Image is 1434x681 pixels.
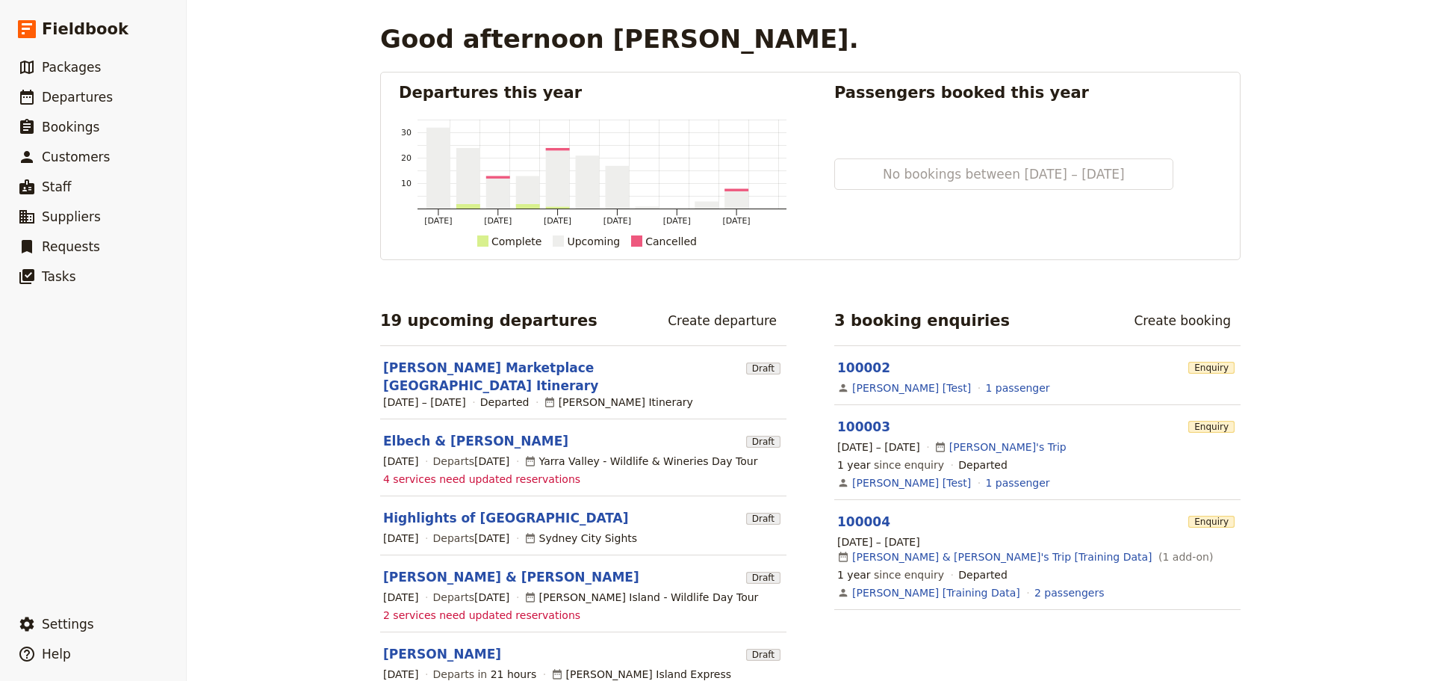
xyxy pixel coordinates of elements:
h2: Departures this year [399,81,786,104]
tspan: [DATE] [484,216,512,226]
a: Create departure [658,308,786,333]
span: Customers [42,150,110,164]
span: Draft [746,513,780,525]
span: Settings [42,617,94,632]
span: [DATE] [474,532,509,544]
a: [PERSON_NAME] & [PERSON_NAME] [383,568,639,586]
a: 100002 [837,360,890,375]
a: [PERSON_NAME] [Test] [852,475,971,490]
a: View the passengers for this booking [985,475,1049,490]
span: Enquiry [1188,516,1235,528]
tspan: 10 [401,179,412,188]
span: [DATE] – [DATE] [837,534,920,549]
span: No bookings between [DATE] – [DATE] [883,165,1125,183]
tspan: [DATE] [424,216,452,226]
a: [PERSON_NAME] [Training Data] [852,585,1020,600]
a: Highlights of [GEOGRAPHIC_DATA] [383,509,629,527]
span: Tasks [42,269,76,284]
span: Enquiry [1188,421,1235,433]
span: Help [42,647,71,662]
span: [DATE] [383,454,418,469]
span: [DATE] – [DATE] [837,440,920,454]
tspan: 20 [401,153,412,163]
tspan: 30 [401,128,412,138]
div: [PERSON_NAME] Island - Wildlife Day Tour [524,590,759,605]
span: Enquiry [1188,362,1235,374]
div: Departed [958,457,1008,472]
span: Packages [42,60,101,75]
span: 4 services need updated reservations [383,472,580,487]
span: Draft [746,572,780,584]
h2: Passengers booked this year [834,81,1222,104]
h2: 19 upcoming departures [380,309,597,332]
span: 2 services need updated reservations [383,608,580,623]
a: 100003 [837,419,890,434]
div: Cancelled [645,232,697,250]
span: Staff [42,179,72,194]
div: Sydney City Sights [524,531,638,546]
span: 1 year [837,569,871,581]
div: Departed [480,395,530,410]
div: Upcoming [567,232,620,250]
h1: Good afternoon [PERSON_NAME]. [380,24,859,54]
span: Departs [433,590,510,605]
span: Draft [746,363,780,375]
a: [PERSON_NAME] & [PERSON_NAME]'s Trip [Training Data] [852,549,1152,564]
div: Yarra Valley - Wildlife & Wineries Day Tour [524,454,758,469]
span: ( 1 add-on ) [1155,549,1214,564]
a: 100004 [837,514,890,529]
span: Suppliers [42,209,101,224]
span: [DATE] [383,590,418,605]
span: 1 year [837,459,871,471]
tspan: [DATE] [663,216,691,226]
a: [PERSON_NAME] [Test] [852,380,971,395]
span: [DATE] [474,455,509,467]
span: [DATE] – [DATE] [383,395,466,410]
span: Departs [433,531,510,546]
a: [PERSON_NAME]'s Trip [949,440,1067,454]
span: 21 hours [491,668,537,680]
div: [PERSON_NAME] Itinerary [544,395,693,410]
span: since enquiry [837,457,944,472]
h2: 3 booking enquiries [834,309,1010,332]
a: View the passengers for this booking [985,380,1049,395]
span: Requests [42,239,100,254]
a: Create booking [1124,308,1241,333]
div: Departed [958,567,1008,582]
tspan: [DATE] [723,216,751,226]
span: Fieldbook [42,18,128,40]
div: Complete [491,232,541,250]
a: [PERSON_NAME] Marketplace [GEOGRAPHIC_DATA] Itinerary [383,359,740,395]
tspan: [DATE] [544,216,571,226]
a: [PERSON_NAME] [383,645,501,663]
a: View the passengers for this booking [1034,585,1104,600]
tspan: [DATE] [603,216,631,226]
span: Bookings [42,120,99,135]
span: Departs [433,454,510,469]
a: Elbech & [PERSON_NAME] [383,432,568,450]
span: Departures [42,90,113,105]
span: Draft [746,649,780,661]
span: [DATE] [474,591,509,603]
span: Draft [746,436,780,448]
span: [DATE] [383,531,418,546]
span: since enquiry [837,567,944,582]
